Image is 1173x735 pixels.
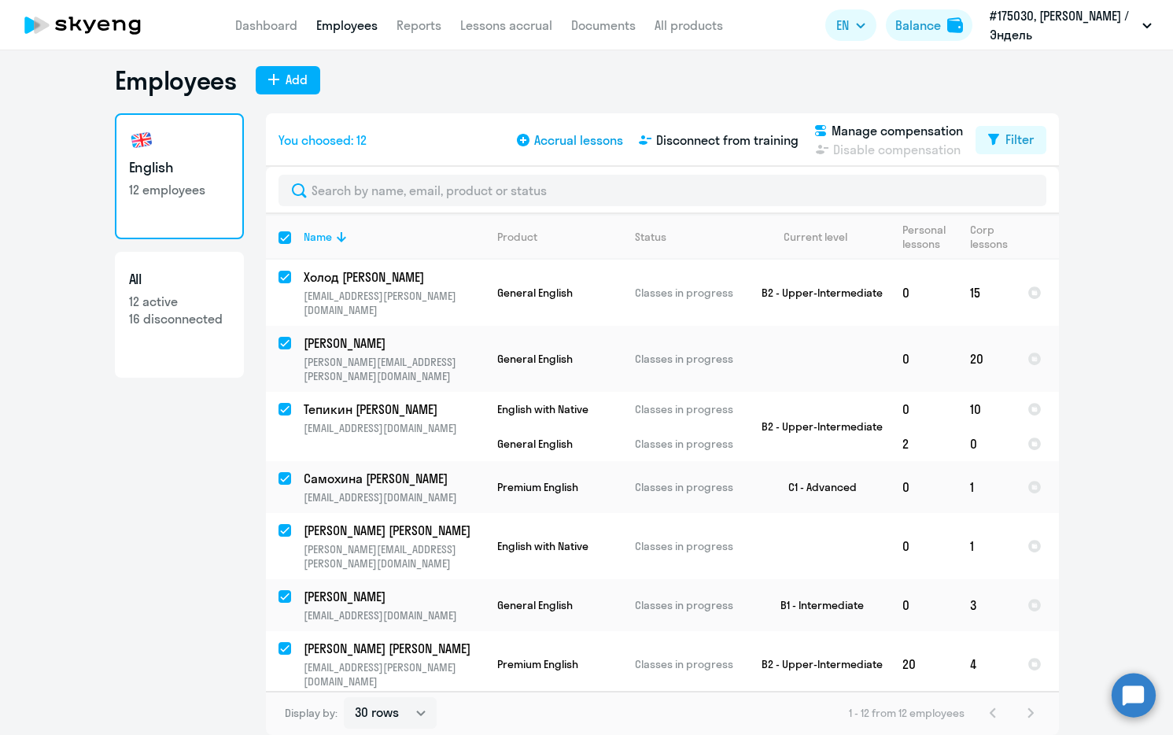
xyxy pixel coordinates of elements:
td: 20 [957,326,1015,392]
a: [PERSON_NAME] [304,588,484,605]
span: Manage compensation [832,121,963,140]
td: B2 - Upper-Intermediate [743,631,890,697]
p: [PERSON_NAME] [PERSON_NAME] [304,522,481,539]
p: [EMAIL_ADDRESS][PERSON_NAME][DOMAIN_NAME] [304,289,484,317]
td: 3 [957,579,1015,631]
p: Самохина [PERSON_NAME] [304,470,481,487]
img: english [129,127,154,153]
h1: Employees [115,65,237,96]
a: Холод [PERSON_NAME] [304,268,484,286]
span: Display by: [285,706,338,720]
span: General English [497,286,573,300]
p: Classes in progress [635,657,743,671]
div: Status [635,230,666,244]
td: 0 [890,260,957,326]
td: 0 [890,326,957,392]
button: EN [825,9,876,41]
p: [EMAIL_ADDRESS][DOMAIN_NAME] [304,608,484,622]
p: 12 employees [129,181,230,198]
div: Current level [756,230,889,244]
p: [EMAIL_ADDRESS][DOMAIN_NAME] [304,490,484,504]
a: [PERSON_NAME] [PERSON_NAME] [304,640,484,657]
a: Самохина [PERSON_NAME] [304,470,484,487]
div: Add [286,70,308,89]
p: Тепикин [PERSON_NAME] [304,401,481,418]
p: 16 disconnected [129,310,230,327]
button: Filter [976,126,1046,154]
p: [PERSON_NAME] [304,334,481,352]
input: Search by name, email, product or status [278,175,1046,206]
div: Balance [895,16,941,35]
span: General English [497,598,573,612]
p: [PERSON_NAME][EMAIL_ADDRESS][PERSON_NAME][DOMAIN_NAME] [304,355,484,383]
p: Холод [PERSON_NAME] [304,268,481,286]
td: B2 - Upper-Intermediate [743,392,890,461]
a: Reports [397,17,441,33]
p: Classes in progress [635,402,743,416]
p: Classes in progress [635,539,743,553]
button: #175030, [PERSON_NAME] / Эндель [982,6,1160,44]
span: 1 - 12 from 12 employees [849,706,965,720]
button: Balancebalance [886,9,972,41]
span: EN [836,16,849,35]
span: Accrual lessons [534,131,623,150]
a: All12 active16 disconnected [115,252,244,378]
button: Add [256,66,320,94]
td: 10 [957,392,1015,427]
p: 12 active [129,293,230,310]
td: 0 [890,461,957,513]
p: Classes in progress [635,352,743,366]
td: 1 [957,461,1015,513]
p: Classes in progress [635,286,743,300]
p: [EMAIL_ADDRESS][PERSON_NAME][DOMAIN_NAME] [304,660,484,689]
a: Lessons accrual [460,17,552,33]
div: Filter [1005,130,1034,149]
span: English with Native [497,539,588,553]
td: 0 [890,513,957,579]
td: 2 [890,427,957,461]
td: 0 [890,579,957,631]
span: Premium English [497,657,578,671]
p: #175030, [PERSON_NAME] / Эндель [990,6,1136,44]
span: You choosed: 12 [278,131,367,150]
td: 0 [890,392,957,427]
div: Corp lessons [970,223,1014,251]
p: Classes in progress [635,598,743,612]
span: Premium English [497,480,578,494]
a: Dashboard [235,17,297,33]
div: Personal lessons [902,223,957,251]
div: Product [497,230,537,244]
td: C1 - Advanced [743,461,890,513]
td: B1 - Intermediate [743,579,890,631]
a: Тепикин [PERSON_NAME] [304,401,484,418]
p: [EMAIL_ADDRESS][DOMAIN_NAME] [304,421,484,435]
td: 0 [957,427,1015,461]
span: English with Native [497,402,588,416]
span: Disconnect from training [656,131,799,150]
p: Classes in progress [635,437,743,451]
div: Name [304,230,484,244]
h3: All [129,269,230,290]
a: English12 employees [115,113,244,239]
a: [PERSON_NAME] [304,334,484,352]
td: B2 - Upper-Intermediate [743,260,890,326]
span: General English [497,437,573,451]
p: [PERSON_NAME] [304,588,481,605]
a: [PERSON_NAME] [PERSON_NAME] [304,522,484,539]
a: Documents [571,17,636,33]
td: 15 [957,260,1015,326]
td: 20 [890,631,957,697]
div: Name [304,230,332,244]
h3: English [129,157,230,178]
td: 4 [957,631,1015,697]
p: [PERSON_NAME] [PERSON_NAME] [304,640,481,657]
a: Employees [316,17,378,33]
p: Classes in progress [635,480,743,494]
div: Current level [784,230,847,244]
p: [PERSON_NAME][EMAIL_ADDRESS][PERSON_NAME][DOMAIN_NAME] [304,542,484,571]
a: All products [655,17,723,33]
span: General English [497,352,573,366]
img: balance [947,17,963,33]
td: 1 [957,513,1015,579]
